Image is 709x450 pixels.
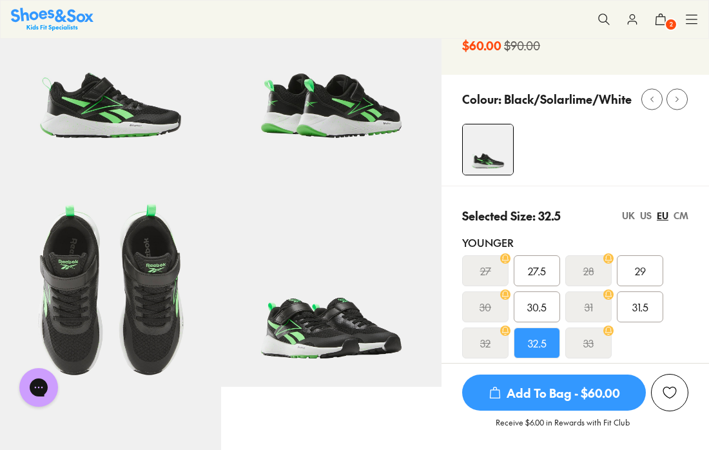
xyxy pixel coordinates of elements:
iframe: Gorgias live chat messenger [13,364,64,411]
s: 32 [480,335,490,351]
button: Add to Wishlist [651,374,688,411]
s: 30 [480,299,491,315]
p: Colour: [462,90,501,108]
span: 29 [635,263,646,279]
img: 4-527460_1 [463,124,513,175]
a: Shoes & Sox [11,8,93,30]
span: 27.5 [528,263,546,279]
p: Black/Solarlime/White [504,90,632,108]
b: $60.00 [462,37,501,54]
span: Add To Bag - $60.00 [462,375,646,411]
span: 2 [665,18,677,31]
s: 33 [583,335,594,351]
button: Add To Bag - $60.00 [462,374,646,411]
span: 30.5 [527,299,547,315]
img: SNS_Logo_Responsive.svg [11,8,93,30]
s: 31 [585,299,593,315]
div: EU [657,209,668,222]
div: CM [674,209,688,222]
div: Younger [462,235,688,250]
img: 7-527463_1 [221,166,442,387]
span: 31.5 [632,299,648,315]
p: Receive $6.00 in Rewards with Fit Club [496,416,630,440]
div: US [640,209,652,222]
s: 27 [480,263,491,279]
span: 32.5 [528,335,547,351]
button: 2 [646,5,675,34]
s: 28 [583,263,594,279]
s: $90.00 [504,37,540,54]
p: Selected Size: 32.5 [462,207,561,224]
div: UK [622,209,635,222]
